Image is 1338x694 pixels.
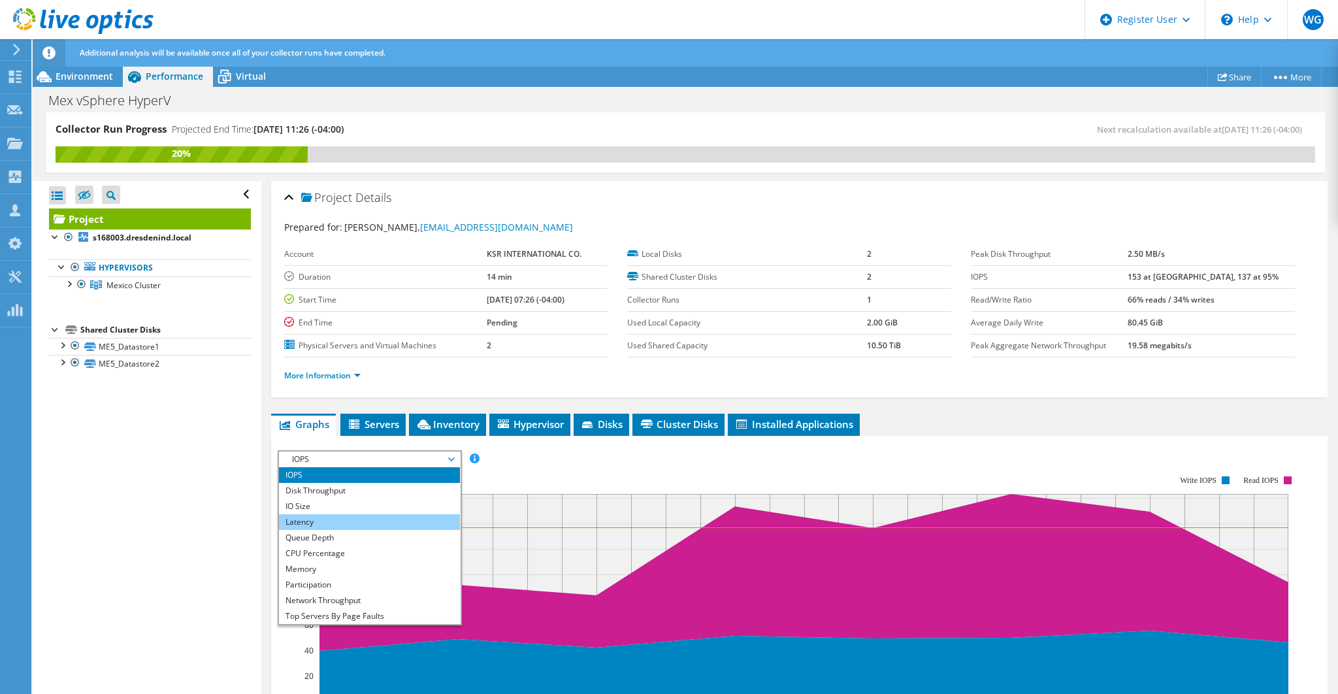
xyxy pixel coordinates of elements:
label: Used Local Capacity [627,316,867,329]
b: KSR INTERNATIONAL CO. [487,248,581,259]
span: Servers [347,418,399,431]
span: WG [1303,9,1324,30]
a: Project [49,208,251,229]
li: Disk Throughput [279,483,460,499]
span: [DATE] 11:26 (-04:00) [1222,124,1302,135]
span: Mexico Cluster [106,280,161,291]
h1: Mex vSphere HyperV [42,93,191,108]
li: IOPS [279,467,460,483]
b: 66% reads / 34% writes [1128,294,1215,305]
label: Peak Aggregate Network Throughput [971,339,1128,352]
b: 2.50 MB/s [1128,248,1165,259]
label: Average Daily Write [971,316,1128,329]
b: 10.50 TiB [867,340,901,351]
b: s168003.dresdenind.local [93,232,191,243]
label: Duration [284,271,487,284]
a: ME5_Datastore1 [49,338,251,355]
b: 2 [487,340,491,351]
b: 14 min [487,271,512,282]
li: Queue Depth [279,530,460,546]
label: IOPS [971,271,1128,284]
b: 2 [867,248,872,259]
span: [PERSON_NAME], [344,221,573,233]
b: 2 [867,271,872,282]
span: Environment [56,70,113,82]
span: Graphs [278,418,329,431]
text: 40 [304,645,314,656]
span: Additional analysis will be available once all of your collector runs have completed. [80,47,385,58]
li: Participation [279,577,460,593]
a: Mexico Cluster [49,276,251,293]
span: Project [301,191,352,205]
span: [DATE] 11:26 (-04:00) [253,123,344,135]
span: Installed Applications [734,418,853,431]
text: 20 [304,670,314,682]
a: Share [1207,67,1262,87]
li: Top Servers By Page Faults [279,608,460,624]
span: Details [355,190,391,205]
a: More Information [284,370,361,381]
li: Memory [279,561,460,577]
a: More [1261,67,1322,87]
label: Physical Servers and Virtual Machines [284,339,487,352]
a: Hypervisors [49,259,251,276]
b: [DATE] 07:26 (-04:00) [487,294,564,305]
label: Account [284,248,487,261]
div: 20% [56,146,308,161]
li: CPU Percentage [279,546,460,561]
b: 2.00 GiB [867,317,898,328]
label: Local Disks [627,248,867,261]
span: Disks [580,418,623,431]
span: Hypervisor [496,418,564,431]
h4: Projected End Time: [172,122,344,137]
span: Next recalculation available at [1097,124,1309,135]
b: 1 [867,294,872,305]
b: 153 at [GEOGRAPHIC_DATA], 137 at 95% [1128,271,1279,282]
b: 19.58 megabits/s [1128,340,1192,351]
a: ME5_Datastore2 [49,355,251,372]
span: Performance [146,70,203,82]
label: Used Shared Capacity [627,339,867,352]
label: Shared Cluster Disks [627,271,867,284]
li: Latency [279,514,460,530]
label: End Time [284,316,487,329]
span: Inventory [416,418,480,431]
svg: \n [1221,14,1233,25]
li: Network Throughput [279,593,460,608]
div: Shared Cluster Disks [80,322,251,338]
text: Read IOPS [1243,476,1279,485]
label: Collector Runs [627,293,867,306]
b: Pending [487,317,517,328]
span: Virtual [236,70,266,82]
label: Peak Disk Throughput [971,248,1128,261]
li: IO Size [279,499,460,514]
span: Cluster Disks [639,418,718,431]
label: Prepared for: [284,221,342,233]
a: s168003.dresdenind.local [49,229,251,246]
label: Start Time [284,293,487,306]
b: 80.45 GiB [1128,317,1163,328]
a: [EMAIL_ADDRESS][DOMAIN_NAME] [420,221,573,233]
label: Read/Write Ratio [971,293,1128,306]
text: Write IOPS [1180,476,1216,485]
span: IOPS [286,452,453,467]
